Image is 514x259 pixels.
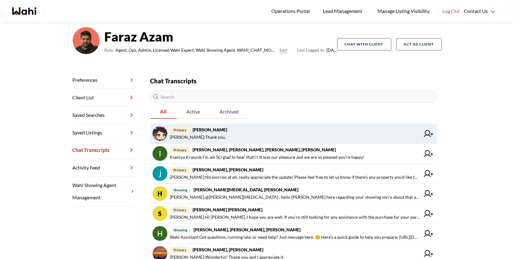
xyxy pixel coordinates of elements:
[150,144,437,164] a: primary[PERSON_NAME], [PERSON_NAME], [PERSON_NAME], [PERSON_NAME]Kseniya Krasyuk:I’m am SO glad t...
[210,105,249,118] span: Archived
[337,38,391,50] button: Chat with client
[170,133,226,141] span: [PERSON_NAME] : Thank you.
[73,89,135,106] a: Client List
[177,105,210,118] span: Active
[73,124,135,141] a: Saved Listings
[193,247,263,252] strong: [PERSON_NAME], [PERSON_NAME]
[323,7,365,15] span: Lead Management
[116,46,277,54] span: Agent, Ops, Admin, Licensed Wahi Expert, Wahi Showing Agent, WAHI_CHAT_MODERATOR
[297,47,325,53] span: Last Logged In:
[170,146,190,153] span: primary
[150,124,437,144] a: primary[PERSON_NAME][PERSON_NAME]:Thank you.
[153,166,167,181] img: chat avatar
[153,226,167,241] img: chat avatar
[193,167,263,172] strong: [PERSON_NAME], [PERSON_NAME]
[73,159,135,177] a: Activity Feed
[150,105,177,118] span: All
[73,27,100,54] img: d03c15c2156146a3.png
[170,226,191,233] span: showing
[170,166,190,173] span: primary
[193,227,301,232] strong: [PERSON_NAME], [PERSON_NAME], [PERSON_NAME]
[210,105,249,119] button: Archived
[150,77,197,85] strong: Chat Transcripts
[170,193,420,201] span: [PERSON_NAME] : @[PERSON_NAME][MEDICAL_DATA] , hello [PERSON_NAME] here regarding your showing so...
[153,206,167,221] div: S
[153,146,167,161] img: chat avatar
[73,177,135,206] a: Wahi Showing Agent Management
[12,7,36,15] a: Wahi homepage
[170,173,420,181] span: [PERSON_NAME] : No worries at all, really appreciate the update! Please feel free to let us know ...
[170,246,190,253] span: primary
[150,224,437,244] a: showing[PERSON_NAME], [PERSON_NAME], [PERSON_NAME]Wahi Assistant:Got questions, running late, or ...
[193,127,227,132] strong: [PERSON_NAME]
[153,126,167,141] img: chat avatar
[396,38,442,50] button: Act as Client
[150,90,437,103] input: Search
[105,46,114,54] span: Role:
[150,204,437,224] a: Sprimary[PERSON_NAME] [PERSON_NAME][PERSON_NAME]:Hi [PERSON_NAME], I hope you are well. If you're...
[105,27,337,46] strong: Faraz Azam
[193,147,336,152] strong: [PERSON_NAME], [PERSON_NAME], [PERSON_NAME], [PERSON_NAME]
[170,213,420,221] span: [PERSON_NAME] : Hi [PERSON_NAME], I hope you are well. If you're still looking for any assistance...
[150,164,437,184] a: primary[PERSON_NAME], [PERSON_NAME][PERSON_NAME]:No worries at all, really appreciate the update!...
[73,106,135,124] a: Saved Searches
[280,46,287,54] button: Edit
[153,186,167,201] div: H
[170,233,420,241] span: Wahi Assistant : Got questions, running late, or need help? Just message here. 😊 Here’s a quick g...
[150,105,177,119] button: All
[177,105,210,119] button: Active
[193,187,298,192] strong: [PERSON_NAME][MEDICAL_DATA], [PERSON_NAME]
[73,71,135,89] a: Preferences
[170,126,190,133] span: primary
[271,7,312,15] span: Operations Portal
[442,7,460,15] span: Log Out
[170,206,190,213] span: primary
[170,153,365,161] span: Kseniya Krasyuk : I’m am SO glad to hear that!!! It was our pleasure and we are so pleased you’re...
[170,186,191,193] span: showing
[376,7,431,15] span: Manage Listing Visibility
[73,141,135,159] a: Chat Transcripts
[150,184,437,204] a: Hshowing[PERSON_NAME][MEDICAL_DATA], [PERSON_NAME][PERSON_NAME]:@[PERSON_NAME][MEDICAL_DATA] , he...
[297,46,337,54] span: [DATE]
[193,207,262,212] strong: [PERSON_NAME] [PERSON_NAME]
